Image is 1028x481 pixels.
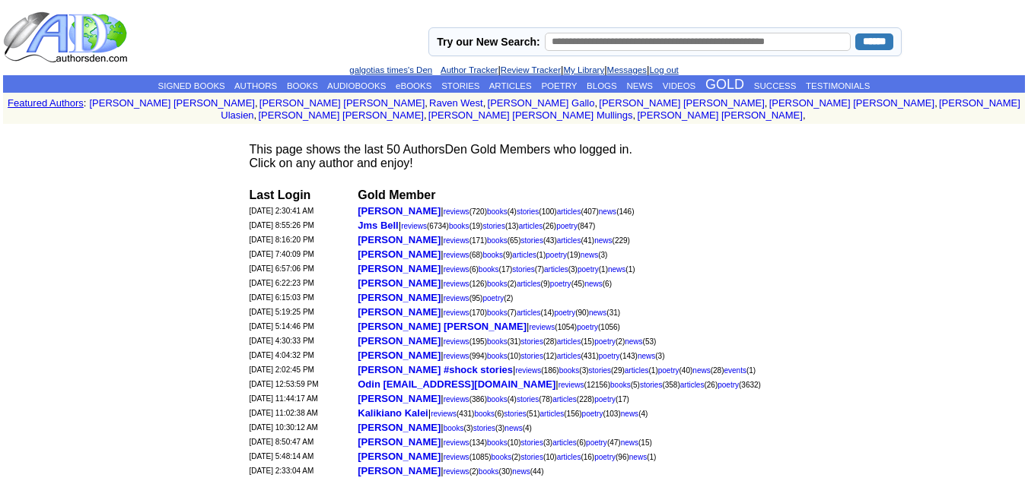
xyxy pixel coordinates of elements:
font: (1) [625,366,658,375]
a: Author Tracker [441,65,498,74]
b: Last Login [250,188,311,201]
a: articles [680,381,705,389]
font: [DATE] 4:04:32 PM [250,351,314,359]
a: [PERSON_NAME] [358,233,441,245]
a: news [584,280,602,288]
a: stories [520,352,543,360]
a: poetry [718,381,739,389]
a: articles [557,207,581,216]
font: (95) [444,294,483,302]
a: reviews [444,265,469,274]
font: (720) [444,207,487,216]
a: stories [517,395,539,403]
a: stories [512,265,534,274]
font: (9) [517,280,550,288]
a: eBOOKS [396,81,431,90]
a: news [608,265,625,274]
font: (126) [444,280,487,288]
font: | [441,436,652,448]
a: SIGNED BOOKS [158,81,225,90]
font: [PERSON_NAME] [358,465,441,476]
font: [PERSON_NAME] [358,277,441,289]
a: poetry [586,438,607,447]
a: [PERSON_NAME] #shock stories [358,362,513,375]
a: BOOKS [287,81,318,90]
font: [PERSON_NAME] [358,436,441,448]
font: (171) [444,236,487,245]
font: i [767,100,769,108]
a: [PERSON_NAME] Ulasien [221,97,1020,121]
a: stories [517,207,539,216]
a: books [482,251,503,259]
font: (4) [487,207,517,216]
a: news [638,352,655,360]
a: poetry [556,222,578,230]
a: [PERSON_NAME] [PERSON_NAME] [259,97,425,109]
font: [PERSON_NAME] [358,422,441,433]
font: (10) [487,352,520,360]
font: (143) [599,352,638,360]
b: Gold Member [358,188,435,201]
font: (47) [586,438,621,447]
a: news [625,337,642,346]
a: reviews [444,280,469,288]
a: books [449,222,469,230]
font: (229) [594,236,630,245]
a: books [479,467,499,476]
font: | [555,378,761,390]
font: (5) [610,381,640,389]
font: (65) [487,236,520,245]
font: [PERSON_NAME] [358,306,441,318]
font: [PERSON_NAME] [PERSON_NAME] [358,321,527,332]
font: [DATE] 12:53:59 PM [250,380,319,388]
img: shim.gif [4,125,19,140]
a: [PERSON_NAME] [358,204,441,217]
a: stories [640,381,662,389]
font: (29) [589,366,625,375]
a: [PERSON_NAME] [358,391,441,404]
a: poetry [550,280,571,288]
a: books [474,410,495,418]
font: (6) [444,265,479,274]
a: articles [557,352,581,360]
font: (1) [578,265,608,274]
a: poetry [554,309,575,317]
font: [PERSON_NAME] [358,335,441,347]
font: [DATE] 6:15:03 PM [250,293,314,302]
a: articles [544,265,568,274]
font: Jms Bell [358,220,398,231]
a: news [692,366,710,375]
font: (7) [487,309,517,317]
a: [PERSON_NAME] Gallo [488,97,595,109]
a: reviews [444,309,469,317]
font: (4) [621,410,648,418]
a: books [492,453,512,461]
font: [DATE] 5:14:46 PM [250,322,314,331]
font: (17) [594,395,629,403]
font: (100) [517,207,557,216]
a: books [610,381,631,389]
a: reviews [444,438,469,447]
img: logo_ad.gif [3,11,131,64]
a: reviews [444,236,469,245]
a: reviews [515,366,541,375]
font: [PERSON_NAME] [358,451,441,462]
a: TESTIMONIALS [806,81,870,90]
a: [PERSON_NAME] [PERSON_NAME] [258,109,423,121]
font: (3) [581,251,608,259]
font: | [428,407,648,419]
a: reviews [401,222,427,230]
a: stories [520,453,543,461]
a: [PERSON_NAME] [358,276,441,289]
font: (12) [520,352,556,360]
font: [DATE] 7:40:09 PM [250,250,314,258]
font: (386) [444,395,487,403]
font: (4) [504,424,532,432]
font: | [527,321,620,332]
a: articles [552,395,577,403]
a: articles [625,366,649,375]
a: stories [473,424,495,432]
font: Kalikiano Kalei [358,407,428,419]
a: Review Tracker [501,65,561,74]
a: poetry [578,265,599,274]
